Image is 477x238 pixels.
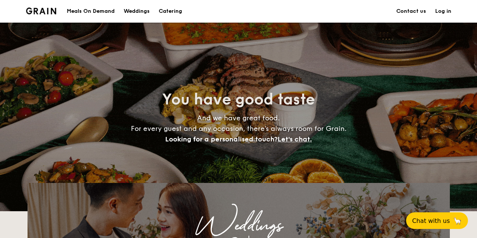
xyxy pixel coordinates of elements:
div: Weddings [94,219,383,233]
div: Loading menus magically... [28,176,450,183]
a: Logotype [26,8,57,14]
span: Chat with us [412,217,450,224]
span: Let's chat. [278,135,312,143]
img: Grain [26,8,57,14]
span: 🦙 [453,217,462,225]
button: Chat with us🦙 [406,212,468,229]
